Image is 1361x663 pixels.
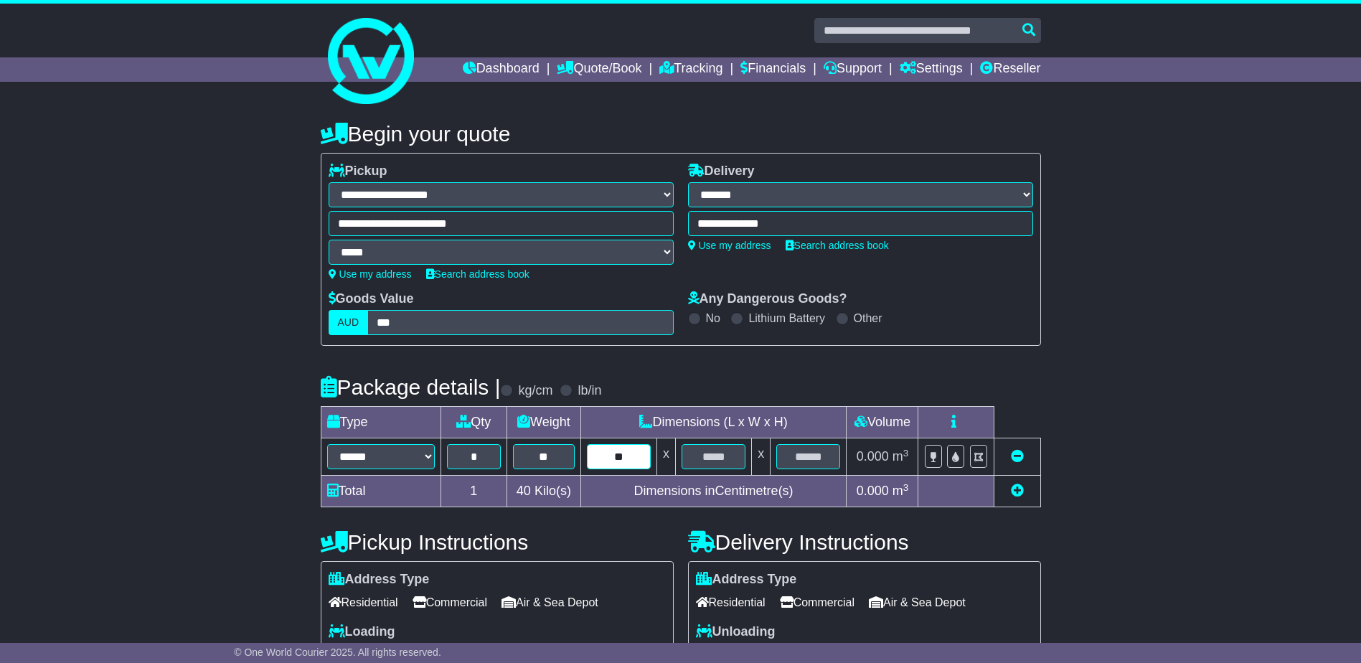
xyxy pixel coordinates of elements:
[557,57,641,82] a: Quote/Book
[688,240,771,251] a: Use my address
[329,310,369,335] label: AUD
[329,164,387,179] label: Pickup
[329,291,414,307] label: Goods Value
[321,122,1041,146] h4: Begin your quote
[329,591,398,613] span: Residential
[580,476,847,507] td: Dimensions in Centimetre(s)
[501,591,598,613] span: Air & Sea Depot
[659,57,722,82] a: Tracking
[893,449,909,464] span: m
[329,268,412,280] a: Use my address
[1011,449,1024,464] a: Remove this item
[518,383,552,399] label: kg/cm
[321,476,441,507] td: Total
[656,438,675,476] td: x
[234,646,441,658] span: © One World Courier 2025. All rights reserved.
[748,311,825,325] label: Lithium Battery
[580,407,847,438] td: Dimensions (L x W x H)
[900,57,963,82] a: Settings
[507,476,581,507] td: Kilo(s)
[696,624,776,640] label: Unloading
[321,530,674,554] h4: Pickup Instructions
[441,476,507,507] td: 1
[752,438,771,476] td: x
[517,484,531,498] span: 40
[857,449,889,464] span: 0.000
[824,57,882,82] a: Support
[1011,484,1024,498] a: Add new item
[857,484,889,498] span: 0.000
[413,591,487,613] span: Commercial
[786,240,889,251] a: Search address book
[780,591,854,613] span: Commercial
[903,482,909,493] sup: 3
[696,572,797,588] label: Address Type
[847,407,918,438] td: Volume
[893,484,909,498] span: m
[854,311,882,325] label: Other
[740,57,806,82] a: Financials
[441,407,507,438] td: Qty
[980,57,1040,82] a: Reseller
[578,383,601,399] label: lb/in
[463,57,540,82] a: Dashboard
[688,291,847,307] label: Any Dangerous Goods?
[321,375,501,399] h4: Package details |
[426,268,529,280] a: Search address book
[903,448,909,459] sup: 3
[329,624,395,640] label: Loading
[329,572,430,588] label: Address Type
[696,591,766,613] span: Residential
[507,407,581,438] td: Weight
[321,407,441,438] td: Type
[688,530,1041,554] h4: Delivery Instructions
[706,311,720,325] label: No
[688,164,755,179] label: Delivery
[869,591,966,613] span: Air & Sea Depot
